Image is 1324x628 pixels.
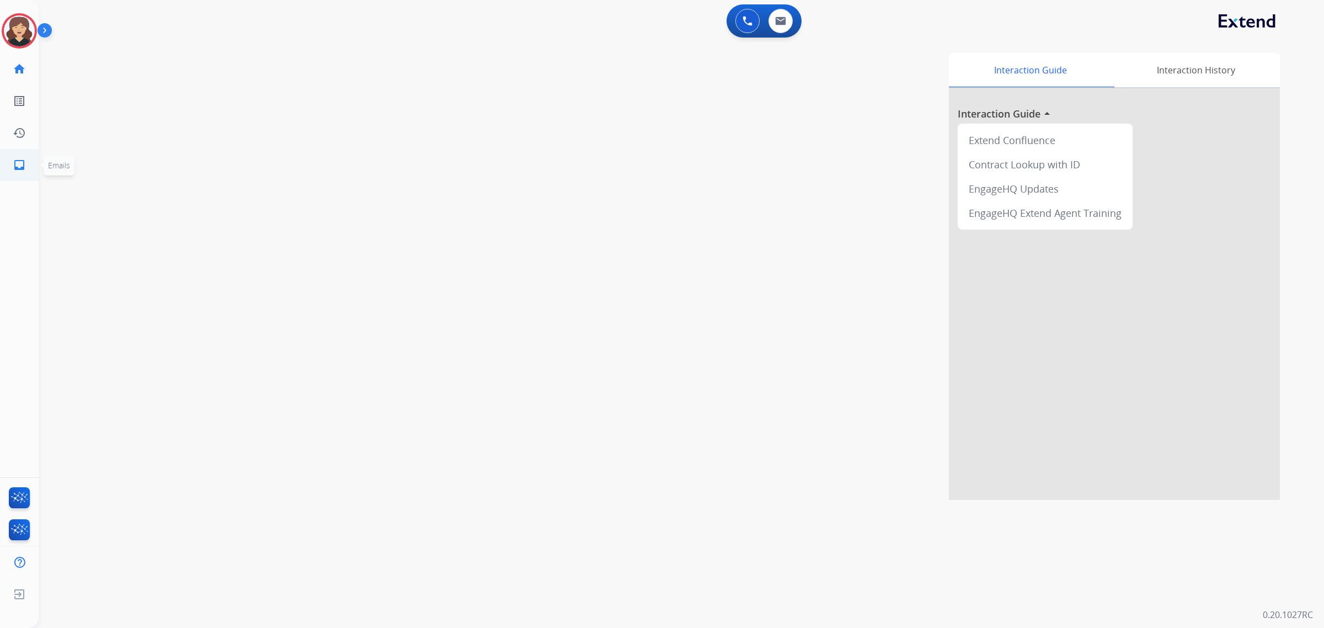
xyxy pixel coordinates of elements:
div: EngageHQ Updates [962,177,1128,201]
mat-icon: history [13,126,26,140]
p: 0.20.1027RC [1263,608,1313,621]
div: Interaction Guide [949,53,1112,87]
mat-icon: list_alt [13,94,26,108]
div: Contract Lookup with ID [962,152,1128,177]
div: EngageHQ Extend Agent Training [962,201,1128,225]
mat-icon: home [13,62,26,76]
span: Emails [48,160,70,171]
div: Interaction History [1112,53,1280,87]
img: avatar [4,15,35,46]
div: Extend Confluence [962,128,1128,152]
mat-icon: inbox [13,158,26,172]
